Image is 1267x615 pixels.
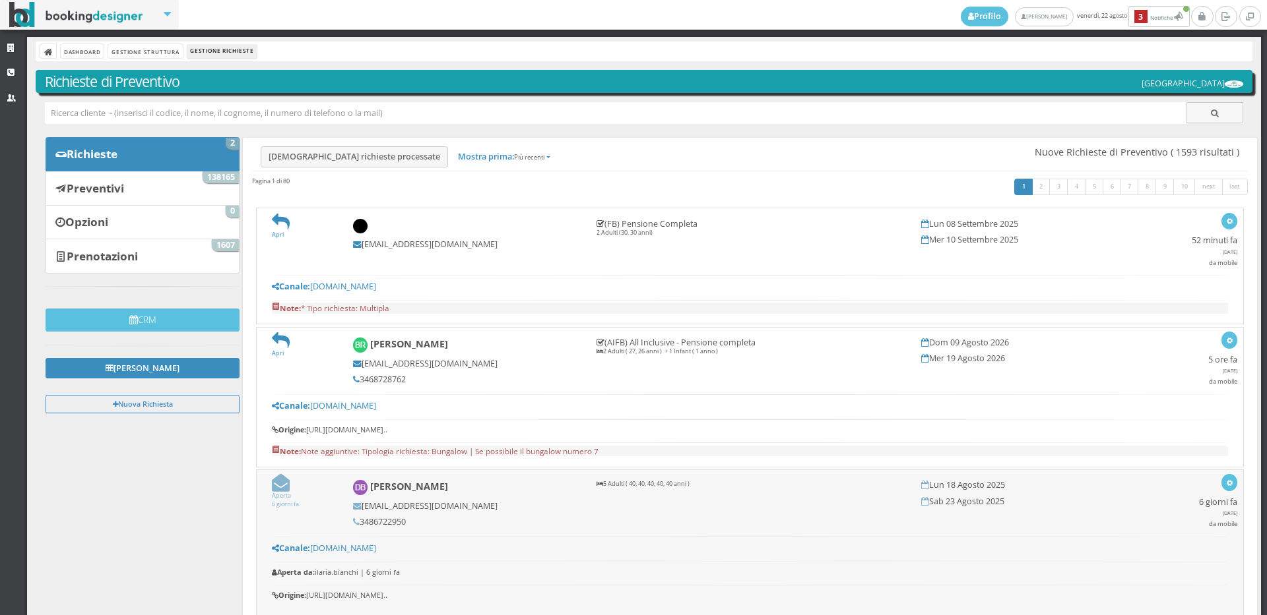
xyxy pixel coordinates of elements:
[46,137,240,171] a: Richieste 2
[46,308,240,332] button: CRM
[272,400,310,411] b: Canale:
[1222,179,1249,196] a: last
[1209,519,1237,528] small: da mobile
[46,205,240,239] a: Opzioni 0
[272,281,1229,291] h5: [DOMAIN_NAME]
[67,249,138,264] b: Prenotazioni
[1199,497,1237,528] h5: 6 giorni fa
[1049,179,1068,196] a: 3
[61,44,104,58] a: Dashboard
[272,567,315,577] b: Aperta da:
[272,568,1229,577] h6: ilaria.bianchi | 6 giorni fa
[272,401,1229,411] h5: [DOMAIN_NAME]
[961,7,1008,26] a: Profilo
[45,73,1244,90] h3: Richieste di Preventivo
[1067,179,1086,196] a: 4
[272,221,290,239] a: Apri
[272,425,306,434] b: Origine:
[1014,179,1033,196] a: 1
[353,359,579,368] h5: [EMAIL_ADDRESS][DOMAIN_NAME]
[921,353,1147,363] h5: Mer 19 Agosto 2026
[1223,367,1237,374] span: [DATE]
[203,171,239,183] span: 138165
[1138,179,1157,196] a: 8
[272,446,1229,457] pre: Note aggiuntive: Tipologia richiesta: Bungalow | Se possibile il bungalow numero 7
[46,358,240,378] a: [PERSON_NAME]
[212,239,239,251] span: 1607
[353,337,368,353] img: Brian Romano
[921,337,1147,347] h5: Dom 09 Agosto 2026
[1121,179,1140,196] a: 7
[353,239,579,249] h5: [EMAIL_ADDRESS][DOMAIN_NAME]
[272,591,1229,600] h6: [URL][DOMAIN_NAME]..
[45,102,1187,124] input: Ricerca cliente - (inserisci il codice, il nome, il cognome, il numero di telefono o la mail)
[1032,179,1051,196] a: 2
[46,239,240,273] a: Prenotazioni 1607
[1085,179,1104,196] a: 5
[272,446,301,456] b: Note:
[272,542,310,554] b: Canale:
[272,281,310,292] b: Canale:
[921,219,1147,229] h5: Lun 08 Settembre 2025
[226,138,239,150] span: 2
[1208,355,1237,386] h5: 5 ore fa
[370,481,448,493] b: [PERSON_NAME]
[597,347,903,356] p: 2 Adulti ( 27, 26 anni ) + 1 Infant ( 1 anno )
[272,426,1229,434] h6: [URL][DOMAIN_NAME]..
[921,480,1147,490] h5: Lun 18 Agosto 2025
[597,337,903,347] h5: (AIFB) All Inclusive - Pensione completa
[597,480,903,488] p: 5 Adulti ( 40, 40, 40, 40, 40 anni )
[46,395,240,413] button: Nuova Richiesta
[272,340,290,357] a: Apri
[1128,6,1190,27] button: 3Notifiche
[597,229,903,237] p: 2 Adulti (30, 30 anni)
[514,153,544,161] small: Più recenti
[353,374,579,384] h5: 3468728762
[1035,146,1239,158] span: Nuove Richieste di Preventivo ( 1593 risultati )
[1192,235,1237,266] h5: 52 minuti fa
[921,496,1147,506] h5: Sab 23 Agosto 2025
[187,44,257,59] li: Gestione Richieste
[65,214,108,229] b: Opzioni
[1194,179,1223,196] a: next
[451,147,558,167] a: Mostra prima:
[272,590,306,600] b: Origine:
[961,6,1191,27] span: venerdì, 22 agosto
[921,235,1147,245] h5: Mer 10 Settembre 2025
[1223,510,1237,516] span: [DATE]
[353,501,579,511] h5: [EMAIL_ADDRESS][DOMAIN_NAME]
[1173,179,1196,196] a: 10
[226,206,239,218] span: 0
[353,517,579,527] h5: 3486722950
[1142,78,1243,88] h5: [GEOGRAPHIC_DATA]
[597,219,903,229] h5: (FB) Pensione Completa
[252,177,290,185] h45: Pagina 1 di 80
[46,171,240,205] a: Preventivi 138165
[1223,249,1237,255] span: [DATE]
[261,146,448,167] a: [DEMOGRAPHIC_DATA] richieste processate
[1134,10,1148,24] b: 3
[1209,377,1237,386] small: da mobile
[1209,258,1237,267] small: da mobile
[1015,7,1074,26] a: [PERSON_NAME]
[67,181,124,196] b: Preventivi
[353,480,368,495] img: Davide Brioschi
[9,2,143,28] img: BookingDesigner.com
[67,146,117,161] b: Richieste
[1225,80,1243,88] img: ea773b7e7d3611ed9c9d0608f5526cb6.png
[272,303,301,313] b: Note:
[370,337,448,350] b: [PERSON_NAME]
[1155,179,1175,196] a: 9
[108,44,182,58] a: Gestione Struttura
[272,483,299,508] a: Aperta6 giorni fa
[272,303,1229,314] pre: * Tipo richiesta: Multipla
[272,543,1229,553] h5: [DOMAIN_NAME]
[1103,179,1122,196] a: 6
